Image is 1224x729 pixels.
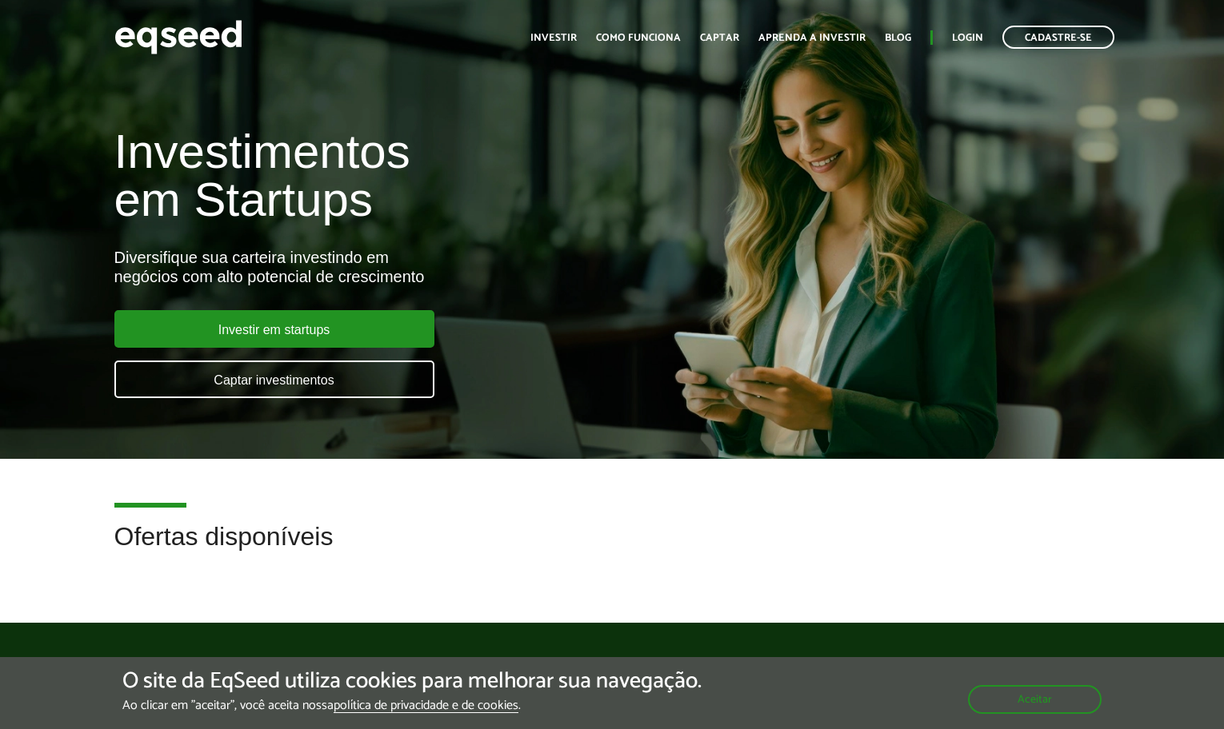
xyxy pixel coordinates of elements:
a: Blog [885,33,911,43]
h1: Investimentos em Startups [114,128,702,224]
a: Cadastre-se [1002,26,1114,49]
a: Investir em startups [114,310,434,348]
a: Captar [700,33,739,43]
img: EqSeed [114,16,242,58]
a: Captar investimentos [114,361,434,398]
h5: O site da EqSeed utiliza cookies para melhorar sua navegação. [122,669,702,694]
a: Login [952,33,983,43]
button: Aceitar [968,685,1102,714]
a: Como funciona [596,33,681,43]
a: Investir [530,33,577,43]
div: Diversifique sua carteira investindo em negócios com alto potencial de crescimento [114,248,702,286]
h2: Ofertas disponíveis [114,523,1110,575]
a: Aprenda a investir [758,33,866,43]
a: política de privacidade e de cookies [334,699,518,713]
p: Ao clicar em "aceitar", você aceita nossa . [122,698,702,713]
